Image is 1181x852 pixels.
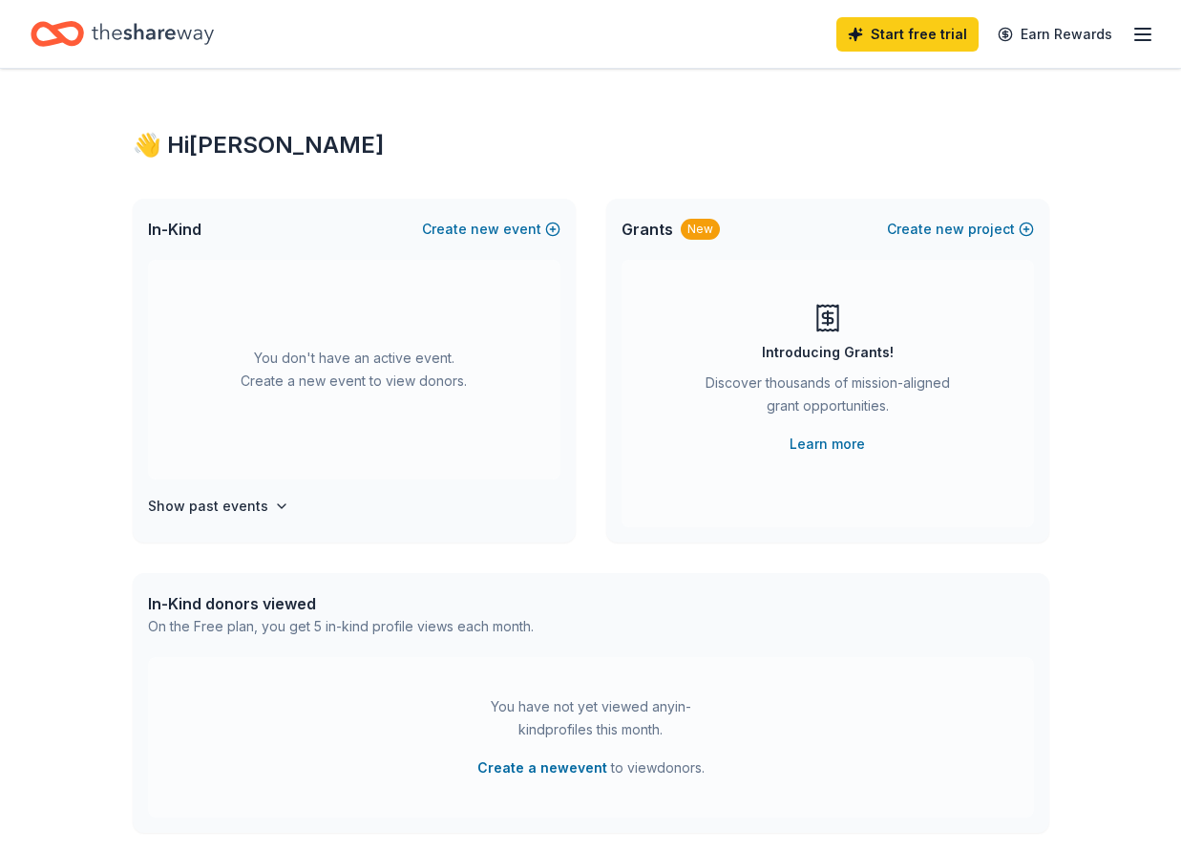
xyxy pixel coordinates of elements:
[148,495,268,518] h4: Show past events
[762,341,894,364] div: Introducing Grants!
[836,17,979,52] a: Start free trial
[148,615,534,638] div: On the Free plan, you get 5 in-kind profile views each month.
[790,433,865,456] a: Learn more
[471,218,499,241] span: new
[477,756,607,779] button: Create a newevent
[422,218,560,241] button: Createnewevent
[148,495,289,518] button: Show past events
[986,17,1124,52] a: Earn Rewards
[148,218,201,241] span: In-Kind
[681,219,720,240] div: New
[477,756,705,779] span: to view donors .
[148,260,560,479] div: You don't have an active event. Create a new event to view donors.
[698,372,958,425] div: Discover thousands of mission-aligned grant opportunities.
[472,695,710,741] div: You have not yet viewed any in-kind profiles this month.
[31,11,214,56] a: Home
[887,218,1034,241] button: Createnewproject
[936,218,964,241] span: new
[622,218,673,241] span: Grants
[148,592,534,615] div: In-Kind donors viewed
[133,130,1049,160] div: 👋 Hi [PERSON_NAME]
